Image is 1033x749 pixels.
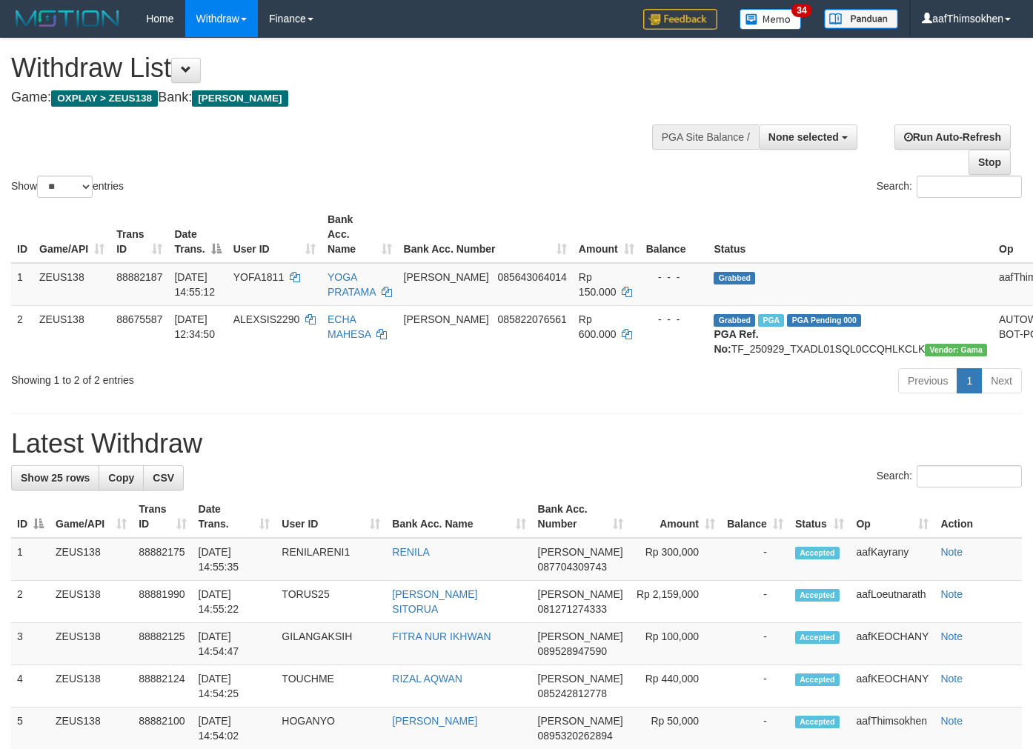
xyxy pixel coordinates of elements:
[629,581,721,623] td: Rp 2,159,000
[328,271,376,298] a: YOGA PRATAMA
[51,90,158,107] span: OXPLAY > ZEUS138
[740,9,802,30] img: Button%20Memo.svg
[133,538,192,581] td: 88882175
[538,630,623,642] span: [PERSON_NAME]
[11,263,33,306] td: 1
[721,496,789,538] th: Balance: activate to sort column ascending
[392,630,491,642] a: FITRA NUR IKHWAN
[133,496,192,538] th: Trans ID: activate to sort column ascending
[392,588,477,615] a: [PERSON_NAME] SITORUA
[538,673,623,685] span: [PERSON_NAME]
[629,623,721,665] td: Rp 100,000
[168,206,227,263] th: Date Trans.: activate to sort column descending
[276,581,386,623] td: TORUS25
[110,206,168,263] th: Trans ID: activate to sort column ascending
[714,328,758,355] b: PGA Ref. No:
[33,305,110,362] td: ZEUS138
[850,538,934,581] td: aafKayrany
[538,715,623,727] span: [PERSON_NAME]
[640,206,708,263] th: Balance
[11,176,124,198] label: Show entries
[227,206,322,263] th: User ID: activate to sort column ascending
[11,305,33,362] td: 2
[957,368,982,393] a: 1
[708,206,993,263] th: Status
[392,546,430,558] a: RENILA
[404,271,489,283] span: [PERSON_NAME]
[721,581,789,623] td: -
[795,716,840,728] span: Accepted
[894,124,1011,150] a: Run Auto-Refresh
[174,271,215,298] span: [DATE] 14:55:12
[133,665,192,708] td: 88882124
[153,472,174,484] span: CSV
[193,581,276,623] td: [DATE] 14:55:22
[721,665,789,708] td: -
[322,206,398,263] th: Bank Acc. Name: activate to sort column ascending
[789,496,851,538] th: Status: activate to sort column ascending
[940,588,963,600] a: Note
[538,546,623,558] span: [PERSON_NAME]
[37,176,93,198] select: Showentries
[573,206,640,263] th: Amount: activate to sort column ascending
[940,630,963,642] a: Note
[538,645,607,657] span: Copy 089528947590 to clipboard
[791,4,811,17] span: 34
[50,581,133,623] td: ZEUS138
[850,581,934,623] td: aafLoeutnarath
[108,472,134,484] span: Copy
[193,538,276,581] td: [DATE] 14:55:35
[11,90,674,105] h4: Game: Bank:
[11,665,50,708] td: 4
[759,124,857,150] button: None selected
[646,312,702,327] div: - - -
[233,313,300,325] span: ALEXSIS2290
[21,472,90,484] span: Show 25 rows
[538,688,607,699] span: Copy 085242812778 to clipboard
[398,206,573,263] th: Bank Acc. Number: activate to sort column ascending
[276,538,386,581] td: RENILARENI1
[497,313,566,325] span: Copy 085822076561 to clipboard
[850,665,934,708] td: aafKEOCHANY
[276,496,386,538] th: User ID: activate to sort column ascending
[940,546,963,558] a: Note
[11,53,674,83] h1: Withdraw List
[193,623,276,665] td: [DATE] 14:54:47
[50,538,133,581] td: ZEUS138
[646,270,702,284] div: - - -
[643,9,717,30] img: Feedback.jpg
[11,206,33,263] th: ID
[538,588,623,600] span: [PERSON_NAME]
[934,496,1022,538] th: Action
[940,673,963,685] a: Note
[143,465,184,490] a: CSV
[981,368,1022,393] a: Next
[532,496,629,538] th: Bank Acc. Number: activate to sort column ascending
[850,623,934,665] td: aafKEOCHANY
[116,271,162,283] span: 88882187
[133,623,192,665] td: 88882125
[714,314,755,327] span: Grabbed
[795,547,840,559] span: Accepted
[99,465,144,490] a: Copy
[116,313,162,325] span: 88675587
[386,496,531,538] th: Bank Acc. Name: activate to sort column ascending
[50,665,133,708] td: ZEUS138
[758,314,784,327] span: Marked by aafpengsreynich
[193,496,276,538] th: Date Trans.: activate to sort column ascending
[33,263,110,306] td: ZEUS138
[50,496,133,538] th: Game/API: activate to sort column ascending
[898,368,957,393] a: Previous
[917,465,1022,487] input: Search:
[404,313,489,325] span: [PERSON_NAME]
[579,271,617,298] span: Rp 150.000
[877,176,1022,198] label: Search:
[917,176,1022,198] input: Search:
[11,538,50,581] td: 1
[276,623,386,665] td: GILANGAKSIH
[925,344,987,356] span: Vendor URL: https://trx31.1velocity.biz
[174,313,215,340] span: [DATE] 12:34:50
[392,715,477,727] a: [PERSON_NAME]
[877,465,1022,487] label: Search:
[11,496,50,538] th: ID: activate to sort column descending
